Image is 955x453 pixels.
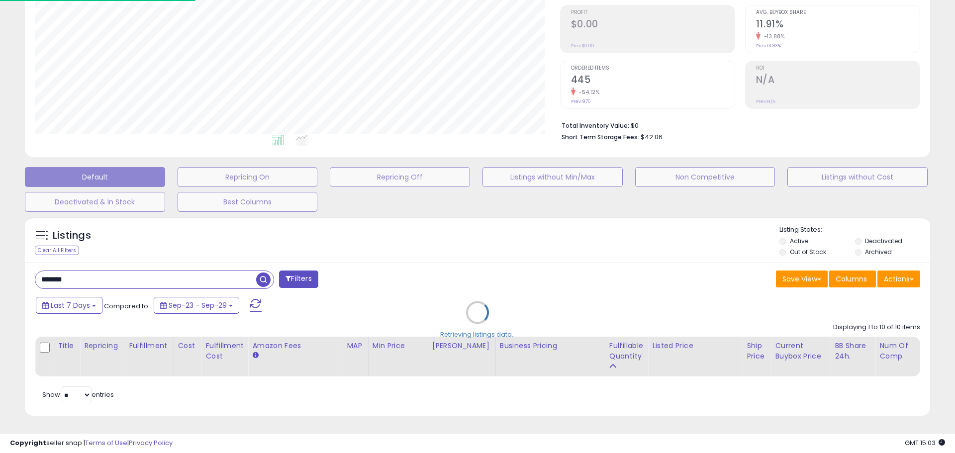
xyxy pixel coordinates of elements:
[787,167,928,187] button: Listings without Cost
[571,66,735,71] span: Ordered Items
[571,43,594,49] small: Prev: $0.00
[641,132,663,142] span: $42.06
[756,18,920,32] h2: 11.91%
[635,167,775,187] button: Non Competitive
[756,10,920,15] span: Avg. Buybox Share
[905,438,945,448] span: 2025-10-7 15:03 GMT
[25,167,165,187] button: Default
[756,66,920,71] span: ROI
[761,33,785,40] small: -13.88%
[10,439,173,448] div: seller snap | |
[562,119,913,131] li: $0
[571,74,735,88] h2: 445
[756,74,920,88] h2: N/A
[330,167,470,187] button: Repricing Off
[571,10,735,15] span: Profit
[571,98,591,104] small: Prev: 970
[440,330,515,339] div: Retrieving listings data..
[10,438,46,448] strong: Copyright
[178,167,318,187] button: Repricing On
[562,121,629,130] b: Total Inventory Value:
[575,89,600,96] small: -54.12%
[85,438,127,448] a: Terms of Use
[562,133,639,141] b: Short Term Storage Fees:
[482,167,623,187] button: Listings without Min/Max
[571,18,735,32] h2: $0.00
[756,98,775,104] small: Prev: N/A
[178,192,318,212] button: Best Columns
[756,43,781,49] small: Prev: 13.83%
[129,438,173,448] a: Privacy Policy
[25,192,165,212] button: Deactivated & In Stock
